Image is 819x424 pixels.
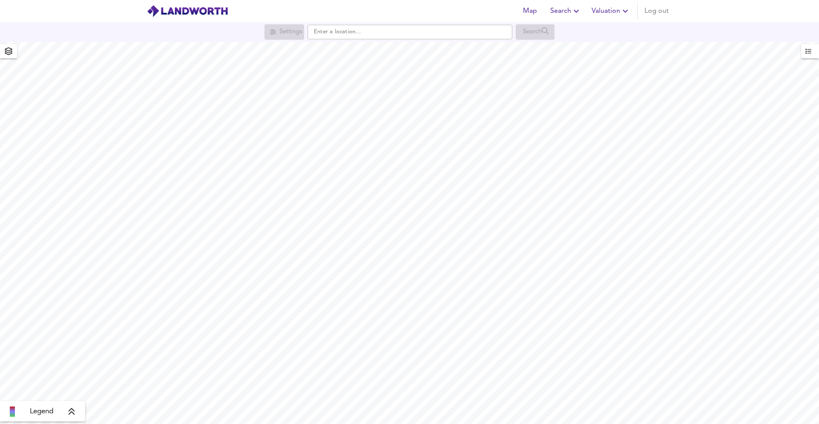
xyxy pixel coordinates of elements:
span: Log out [645,5,669,17]
span: Legend [30,406,53,417]
div: Search for a location first or explore the map [516,24,555,40]
span: Map [520,5,540,17]
img: logo [147,5,228,18]
input: Enter a location... [308,25,512,39]
div: Search for a location first or explore the map [264,24,304,40]
button: Valuation [588,3,634,20]
button: Map [516,3,543,20]
span: Valuation [592,5,630,17]
button: Search [547,3,585,20]
button: Log out [641,3,672,20]
span: Search [550,5,581,17]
